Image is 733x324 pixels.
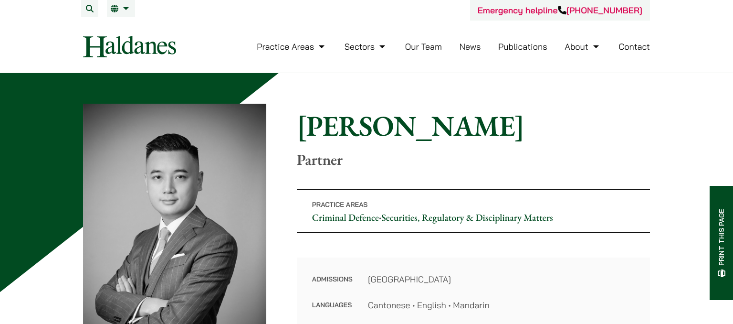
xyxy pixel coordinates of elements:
[345,41,387,52] a: Sectors
[111,5,131,12] a: EN
[460,41,481,52] a: News
[257,41,327,52] a: Practice Areas
[312,211,379,224] a: Criminal Defence
[312,299,353,312] dt: Languages
[478,5,642,16] a: Emergency helpline[PHONE_NUMBER]
[312,200,368,209] span: Practice Areas
[312,273,353,299] dt: Admissions
[297,108,650,143] h1: [PERSON_NAME]
[368,299,635,312] dd: Cantonese • English • Mandarin
[498,41,547,52] a: Publications
[297,151,650,169] p: Partner
[405,41,442,52] a: Our Team
[83,36,176,57] img: Logo of Haldanes
[565,41,601,52] a: About
[297,189,650,233] p: •
[381,211,553,224] a: Securities, Regulatory & Disciplinary Matters
[368,273,635,286] dd: [GEOGRAPHIC_DATA]
[618,41,650,52] a: Contact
